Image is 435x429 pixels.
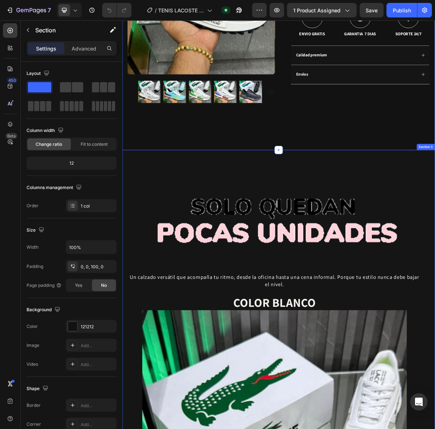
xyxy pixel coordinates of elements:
div: Border [27,402,41,409]
button: Save [360,3,384,17]
p: Advanced [72,45,96,52]
p: ENVIO GRATIS [247,15,283,23]
div: 0, 0, 100, 0 [81,264,115,270]
div: Open Intercom Messenger [410,393,428,411]
div: 450 [7,77,17,83]
div: Add... [81,402,115,409]
div: Background [27,305,62,315]
input: Auto [66,241,116,254]
div: Color [27,323,38,330]
div: Add... [81,361,115,368]
div: 12 [28,158,115,168]
div: Size [27,225,46,235]
div: 1 col [81,203,115,209]
span: Yes [75,282,82,289]
p: 7 [48,6,51,15]
div: Page padding [27,282,62,289]
div: Columns management [27,183,83,193]
p: Calidad premium [242,45,286,53]
span: Save [366,7,378,13]
p: GARANTIA 7 DIAS [310,15,354,23]
img: gempages_579785421223887620-74c50710-04d7-4cf3-91ec-9a1a41d53951.gif [7,217,417,344]
div: Section 3 [412,173,435,180]
span: No [101,282,107,289]
button: 7 [3,3,54,17]
div: Padding [27,263,43,270]
p: Settings [36,45,56,52]
button: Carousel Next Arrow [203,96,212,104]
div: Column width [27,126,65,136]
div: Shape [27,384,50,394]
span: Fit to content [81,141,108,148]
span: TENIS LACOSTE - VERSION EN NEGRO - EPICA [158,7,204,14]
div: Add... [81,342,115,349]
div: Undo/Redo [102,3,132,17]
button: 1 product assigned [287,3,357,17]
span: / [155,7,157,14]
div: Beta [5,133,17,139]
div: Add... [81,421,115,428]
div: Corner [27,421,41,428]
iframe: Design area [122,20,435,429]
div: Image [27,342,39,349]
h2: COLOR BLANCO [7,383,417,405]
div: Width [27,244,39,250]
p: Un calzado versátil que acompaña tu ritmo, desde la oficina hasta una cena informal. Porque tu es... [8,353,416,374]
p: Envios [242,72,259,80]
div: 121212 [81,324,115,330]
div: Video [27,361,38,368]
span: 1 product assigned [293,7,341,14]
p: Section [35,26,95,35]
span: Change ratio [36,141,63,148]
p: SOPORTE 24/7 [381,15,417,23]
button: Publish [387,3,417,17]
div: Order [27,203,39,209]
div: Layout [27,69,51,79]
div: Publish [393,7,411,14]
